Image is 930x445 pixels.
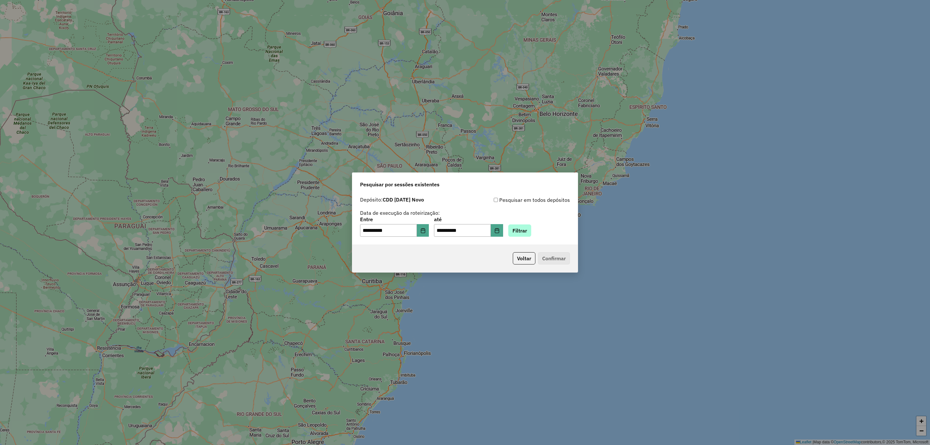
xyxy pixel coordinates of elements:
button: Choose Date [491,224,503,237]
div: Pesquisar em todos depósitos [465,196,570,204]
label: Data de execução da roteirização: [360,209,440,217]
button: Filtrar [508,224,531,237]
strong: CDD [DATE] Novo [383,196,424,203]
button: Choose Date [417,224,429,237]
button: Voltar [513,252,535,264]
label: Entre [360,215,429,223]
label: até [434,215,503,223]
span: Pesquisar por sessões existentes [360,181,439,188]
label: Depósito: [360,196,424,203]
